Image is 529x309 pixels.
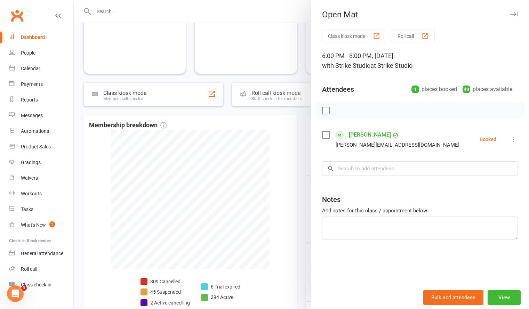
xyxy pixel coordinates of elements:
a: Waivers [9,170,73,186]
div: Gradings [21,160,41,165]
div: General attendance [21,251,63,256]
input: Search to add attendees [322,161,518,176]
span: with Strike Studio [322,62,370,69]
div: People [21,50,35,56]
div: Attendees [322,84,354,94]
div: What's New [21,222,46,228]
div: places available [463,84,512,94]
a: General attendance kiosk mode [9,246,73,261]
div: [PERSON_NAME][EMAIL_ADDRESS][DOMAIN_NAME] [336,140,459,149]
div: Notes [322,195,340,204]
div: Calendar [21,66,40,71]
button: Class kiosk mode [322,30,386,42]
a: What's New1 [9,217,73,233]
a: Gradings [9,155,73,170]
div: Add notes for this class / appointment below [322,206,518,215]
div: Payments [21,81,43,87]
a: Clubworx [8,7,26,24]
a: People [9,45,73,61]
span: 3 [21,285,27,291]
div: Reports [21,97,38,103]
div: Roll call [21,266,37,272]
div: places booked [411,84,457,94]
div: 49 [463,86,470,93]
a: Roll call [9,261,73,277]
a: Automations [9,123,73,139]
div: Class check-in [21,282,51,287]
a: Reports [9,92,73,108]
a: Payments [9,76,73,92]
div: Product Sales [21,144,51,149]
span: 1 [49,221,55,227]
div: 6:00 PM - 8:00 PM, [DATE] [322,51,518,71]
button: Bulk add attendees [423,290,483,305]
div: Messages [21,113,43,118]
div: Automations [21,128,49,134]
iframe: Intercom live chat [7,285,24,302]
span: at Strike Studio [370,62,412,69]
a: Workouts [9,186,73,202]
div: Booked [480,137,496,142]
a: Class kiosk mode [9,277,73,293]
a: Tasks [9,202,73,217]
a: [PERSON_NAME] [349,129,391,140]
div: Tasks [21,206,33,212]
div: Dashboard [21,34,45,40]
a: Calendar [9,61,73,76]
div: 1 [411,86,419,93]
a: Product Sales [9,139,73,155]
a: Messages [9,108,73,123]
div: Workouts [21,191,42,196]
button: Roll call [392,30,435,42]
a: Dashboard [9,30,73,45]
button: View [488,290,521,305]
div: Waivers [21,175,38,181]
div: Open Mat [311,10,529,19]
